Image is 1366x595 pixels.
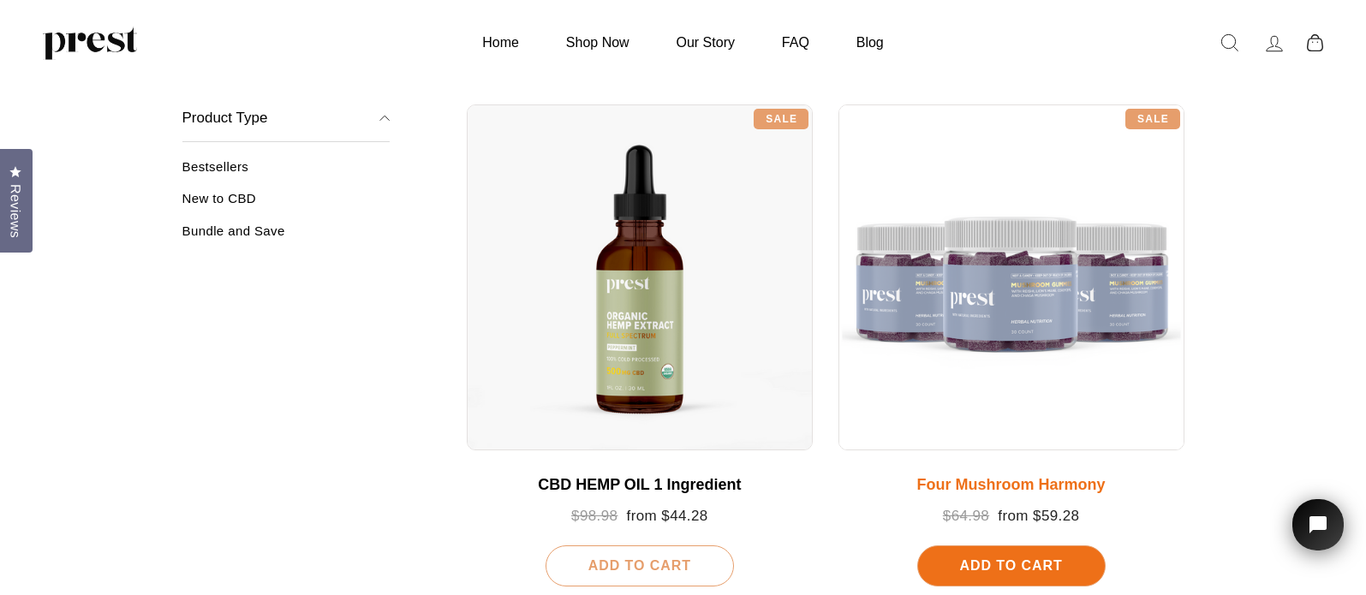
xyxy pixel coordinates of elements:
[838,104,1184,586] a: Four Mushroom Harmony $64.98 from $59.28 Add To Cart
[655,26,756,59] a: Our Story
[571,508,617,524] span: $98.98
[467,104,813,586] a: CBD HEMP OIL 1 Ingredient $98.98 from $44.28 Add To Cart
[1125,109,1180,129] div: Sale
[182,223,391,251] a: Bundle and Save
[182,191,391,219] a: New to CBD
[484,476,796,495] div: CBD HEMP OIL 1 Ingredient
[461,26,540,59] a: Home
[1270,475,1366,595] iframe: Tidio Chat
[588,558,691,573] span: Add To Cart
[856,476,1167,495] div: Four Mushroom Harmony
[182,94,391,142] button: Product Type
[754,109,808,129] div: Sale
[761,26,831,59] a: FAQ
[545,26,651,59] a: Shop Now
[484,508,796,526] div: from $44.28
[43,26,137,60] img: PREST ORGANICS
[835,26,905,59] a: Blog
[461,26,904,59] ul: Primary
[856,508,1167,526] div: from $59.28
[943,508,989,524] span: $64.98
[959,558,1062,573] span: Add To Cart
[182,159,391,187] a: Bestsellers
[4,184,27,238] span: Reviews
